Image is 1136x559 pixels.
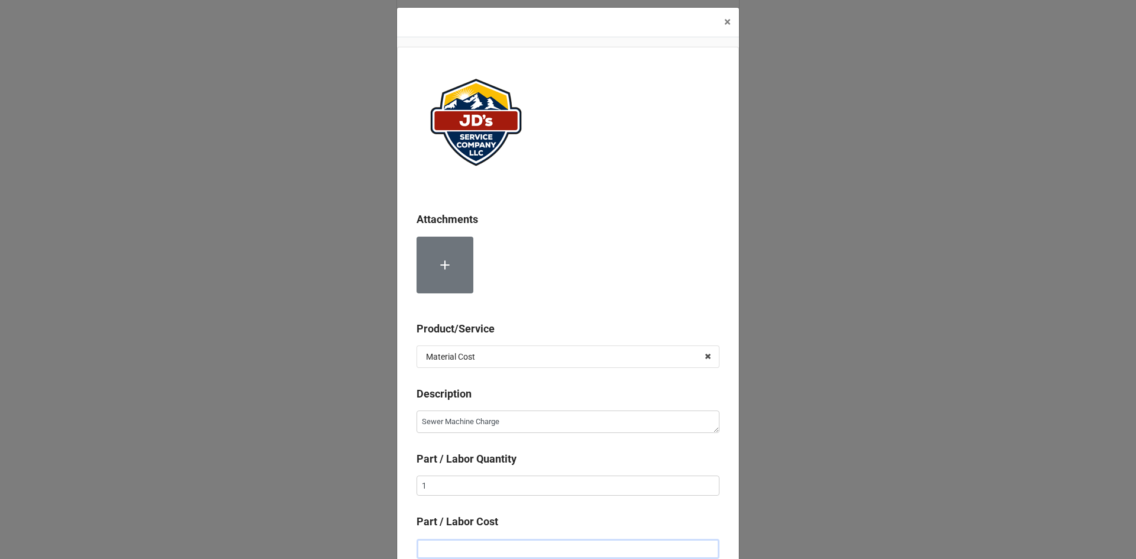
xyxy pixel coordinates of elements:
[417,66,535,179] img: ePqffAuANl%2FJDServiceCoLogo_website.png
[417,513,498,530] label: Part / Labor Cost
[417,386,472,402] label: Description
[417,451,517,467] label: Part / Labor Quantity
[417,411,719,433] textarea: Sewer Machine Charge
[417,321,495,337] label: Product/Service
[724,15,731,29] span: ×
[417,211,478,228] label: Attachments
[426,353,475,361] div: Material Cost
